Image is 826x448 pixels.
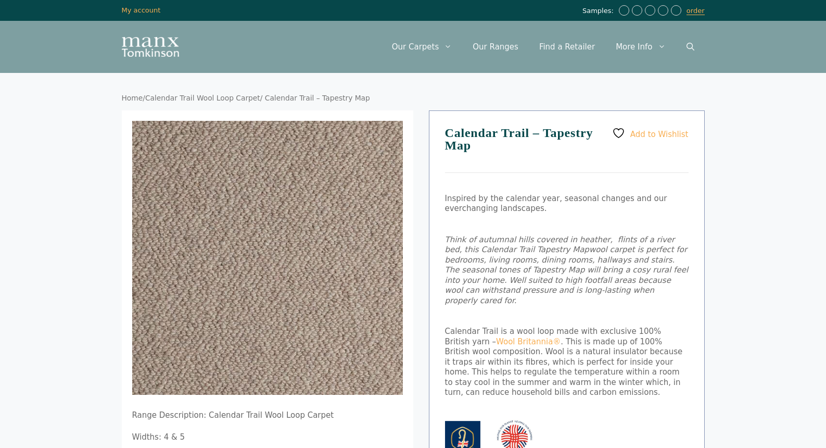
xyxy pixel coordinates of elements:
[462,31,529,63] a: Our Ranges
[132,432,403,443] p: Widths: 4 & 5
[612,127,688,140] a: Add to Wishlist
[687,7,705,15] a: order
[382,31,705,63] nav: Primary
[445,235,675,255] em: Think of autumnal hills covered in heather, flints of a river bed, this Calendar Trail Tapestry Map
[122,37,179,57] img: Manx Tomkinson
[496,337,561,346] a: Wool Britannia®
[122,94,705,103] nav: Breadcrumb
[145,94,260,102] a: Calendar Trail Wool Loop Carpet
[445,127,689,173] h1: Calendar Trail – Tapestry Map
[445,245,689,305] em: wool carpet is perfect for bedrooms, living rooms, dining rooms, hallways and stairs. The seasona...
[445,327,689,398] p: Calendar Trail is a wool loop made with exclusive 100% British yarn – . This is made up of 100% B...
[122,94,143,102] a: Home
[382,31,463,63] a: Our Carpets
[605,31,676,63] a: More Info
[582,7,616,16] span: Samples:
[445,194,689,214] p: Inspired by the calendar year, seasonal changes and our everchanging landscapes.
[676,31,705,63] a: Open Search Bar
[122,6,161,14] a: My account
[529,31,605,63] a: Find a Retailer
[630,129,689,139] span: Add to Wishlist
[132,410,403,421] p: Range Description: Calendar Trail Wool Loop Carpet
